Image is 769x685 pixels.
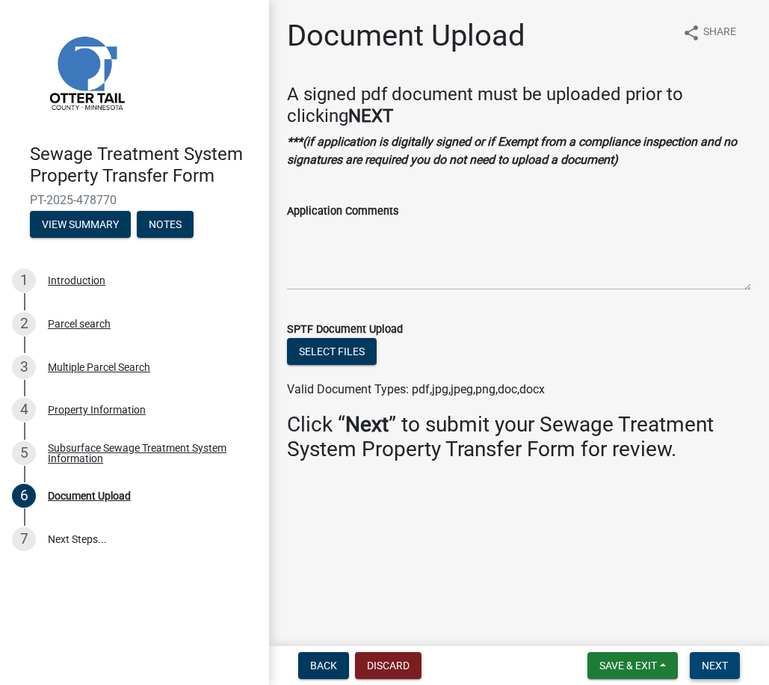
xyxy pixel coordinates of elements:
[48,319,111,329] div: Parcel search
[298,652,349,679] button: Back
[137,219,194,231] wm-modal-confirm: Notes
[12,527,36,551] div: 7
[12,484,36,508] div: 6
[702,660,728,672] span: Next
[345,412,389,437] strong: Next
[287,325,403,335] label: SPTF Document Upload
[670,18,748,47] button: shareShare
[287,206,398,217] label: Application Comments
[287,382,545,396] span: Valid Document Types: pdf,jpg,jpeg,png,doc,docx
[287,338,377,365] button: Select files
[30,144,257,187] h4: Sewage Treatment System Property Transfer Form
[348,105,393,126] strong: NEXT
[690,652,740,679] button: Next
[310,660,337,672] span: Back
[587,652,678,679] button: Save & Exit
[287,84,751,127] h4: A signed pdf document must be uploaded prior to clicking
[12,312,36,336] div: 2
[48,275,105,286] div: Introduction
[355,652,421,679] button: Discard
[48,443,245,464] div: Subsurface Sewage Treatment System Information
[48,405,146,415] div: Property Information
[30,211,131,238] button: View Summary
[287,412,751,462] h3: Click “ ” to submit your Sewage Treatment System Property Transfer Form for review.
[12,398,36,422] div: 4
[703,24,736,42] span: Share
[30,16,142,128] img: Otter Tail County, Minnesota
[48,362,150,372] div: Multiple Parcel Search
[682,24,700,42] i: share
[287,18,525,54] h1: Document Upload
[287,135,737,167] strong: ***(if application is digitally signed or if Exempt from a compliance inspection and no signature...
[12,268,36,292] div: 1
[48,491,131,501] div: Document Upload
[137,211,194,238] button: Notes
[599,660,657,672] span: Save & Exit
[30,219,131,231] wm-modal-confirm: Summary
[12,441,36,465] div: 5
[12,355,36,379] div: 3
[30,193,239,207] span: PT-2025-478770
